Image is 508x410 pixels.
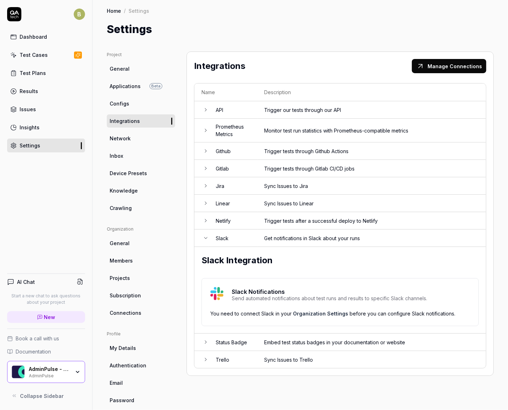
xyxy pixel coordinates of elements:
[20,69,46,77] div: Test Plans
[7,30,85,44] a: Dashboard
[7,120,85,134] a: Insights
[107,114,175,128] a: Integrations
[107,52,175,58] div: Project
[20,142,40,149] div: Settings
[257,195,486,212] td: Sync Issues to Linear
[107,254,175,267] a: Members
[110,362,146,369] span: Authentication
[7,311,85,323] a: New
[29,366,70,372] div: AdminPulse - 0475.384.429
[7,139,85,152] a: Settings
[107,359,175,372] a: Authentication
[107,184,175,197] a: Knowledge
[257,142,486,160] td: Trigger tests through Github Actions
[107,376,175,389] a: Email
[110,274,130,282] span: Projects
[107,149,175,162] a: Inbox
[20,51,48,59] div: Test Cases
[107,289,175,302] a: Subscription
[209,230,257,247] td: Slack
[7,361,85,383] button: AdminPulse - 0475.384.429 LogoAdminPulse - 0475.384.429AdminPulse
[110,204,132,212] span: Crawling
[20,392,64,400] span: Collapse Sidebar
[107,167,175,180] a: Device Presets
[107,341,175,355] a: My Details
[194,83,257,101] th: Name
[209,195,257,212] td: Linear
[107,132,175,145] a: Network
[107,7,121,14] a: Home
[232,287,427,296] p: Slack Notifications
[107,237,175,250] a: General
[107,331,175,337] div: Profile
[209,177,257,195] td: Jira
[257,230,486,247] td: Get notifications in Slack about your runs
[257,212,486,230] td: Trigger tests after a successful deploy to Netlify
[107,80,175,93] a: ApplicationsBeta
[7,293,85,306] p: Start a new chat to ask questions about your project
[20,124,40,131] div: Insights
[20,106,36,113] div: Issues
[209,101,257,119] td: API
[20,87,38,95] div: Results
[110,379,123,387] span: Email
[110,100,129,107] span: Configs
[210,287,225,301] img: Hackoffice
[107,21,152,37] h1: Settings
[110,396,134,404] span: Password
[17,278,35,286] h4: AI Chat
[110,169,147,177] span: Device Presets
[74,7,85,21] button: B
[20,33,47,41] div: Dashboard
[16,348,51,355] span: Documentation
[257,177,486,195] td: Sync Issues to Jira
[7,389,85,403] button: Collapse Sidebar
[110,135,131,142] span: Network
[124,7,126,14] div: /
[16,335,59,342] span: Book a call with us
[110,309,141,317] span: Connections
[110,65,130,72] span: General
[74,9,85,20] span: B
[7,102,85,116] a: Issues
[209,351,257,368] td: Trello
[257,83,486,101] th: Description
[107,226,175,232] div: Organization
[7,66,85,80] a: Test Plans
[257,351,486,368] td: Sync Issues to Trello
[209,160,257,177] td: Gitlab
[107,97,175,110] a: Configs
[129,7,149,14] div: Settings
[110,82,141,90] span: Applications
[257,334,486,351] td: Embed test status badges in your documentation or website
[293,311,348,317] a: Organization Settings
[7,48,85,62] a: Test Cases
[107,62,175,75] a: General
[412,59,486,73] button: Manage Connections
[201,254,479,267] h2: Slack Integration
[110,152,123,160] span: Inbox
[209,119,257,142] td: Prometheus Metrics
[12,366,25,378] img: AdminPulse - 0475.384.429 Logo
[110,292,141,299] span: Subscription
[110,344,136,352] span: My Details
[107,201,175,215] a: Crawling
[110,187,138,194] span: Knowledge
[150,83,162,89] span: Beta
[110,117,140,125] span: Integrations
[107,306,175,319] a: Connections
[209,212,257,230] td: Netlify
[107,394,175,407] a: Password
[29,372,70,378] div: AdminPulse
[232,296,427,301] div: Send automated notifications about test runs and results to specific Slack channels.
[210,310,470,317] div: You need to connect Slack in your before you can configure Slack notifications.
[194,60,245,72] h2: Integrations
[107,271,175,285] a: Projects
[257,101,486,119] td: Trigger our tests through our API
[257,160,486,177] td: Trigger tests through Gitlab CI/CD jobs
[7,348,85,355] a: Documentation
[110,257,133,264] span: Members
[110,239,130,247] span: General
[209,142,257,160] td: Github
